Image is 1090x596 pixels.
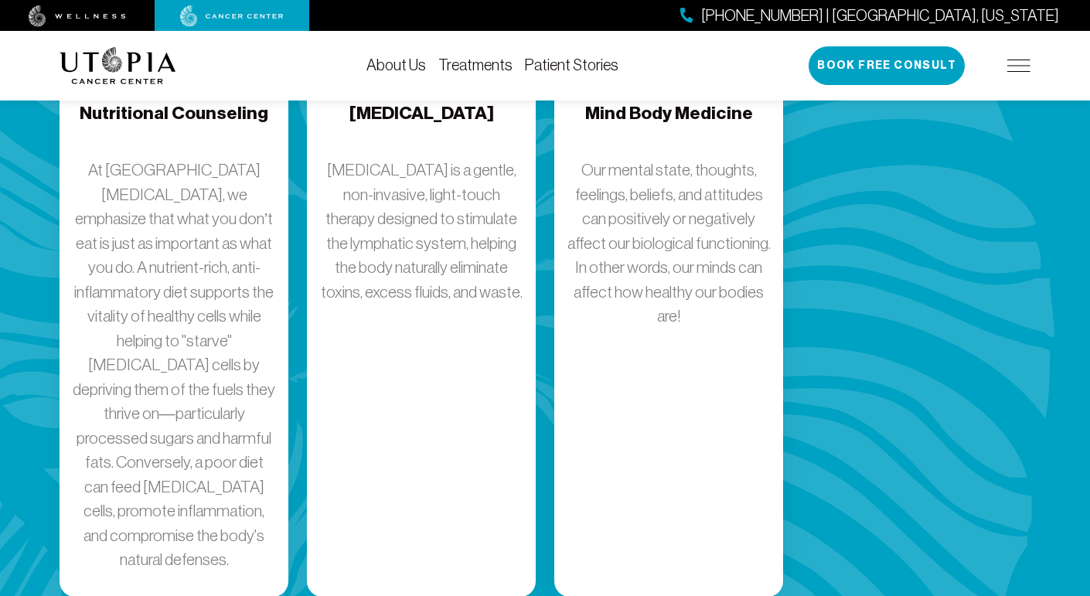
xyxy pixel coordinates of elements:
[29,5,126,27] img: wellness
[809,46,965,85] button: Book Free Consult
[349,101,494,152] h4: [MEDICAL_DATA]
[80,101,268,152] h4: Nutritional Counseling
[680,5,1059,27] a: [PHONE_NUMBER] | [GEOGRAPHIC_DATA], [US_STATE]
[1007,60,1030,72] img: icon-hamburger
[438,56,513,73] a: Treatments
[72,158,276,572] p: At [GEOGRAPHIC_DATA][MEDICAL_DATA], we emphasize that what you don’t eat is just as important as ...
[366,56,426,73] a: About Us
[60,47,176,84] img: logo
[525,56,618,73] a: Patient Stories
[567,158,771,329] p: Our mental state, thoughts, feelings, beliefs, and attitudes can positively or negatively affect ...
[701,5,1059,27] span: [PHONE_NUMBER] | [GEOGRAPHIC_DATA], [US_STATE]
[319,158,523,304] p: [MEDICAL_DATA] is a gentle, non-invasive, light-touch therapy designed to stimulate the lymphatic...
[180,5,284,27] img: cancer center
[585,101,753,152] h4: Mind Body Medicine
